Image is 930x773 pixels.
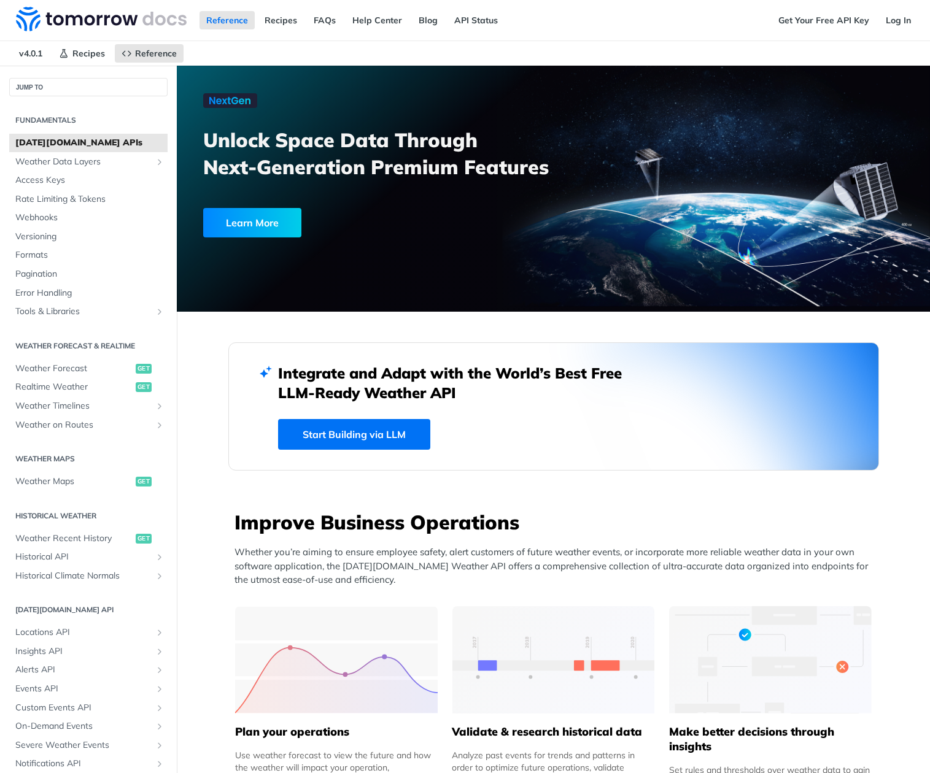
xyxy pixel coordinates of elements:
span: Error Handling [15,287,165,299]
span: Recipes [72,48,105,59]
a: Error Handling [9,284,168,302]
span: Locations API [15,626,152,639]
span: Events API [15,683,152,695]
a: Tools & LibrariesShow subpages for Tools & Libraries [9,302,168,321]
img: NextGen [203,93,257,108]
h2: [DATE][DOMAIN_NAME] API [9,604,168,615]
h2: Weather Maps [9,453,168,464]
a: Help Center [346,11,409,29]
span: [DATE][DOMAIN_NAME] APIs [15,137,165,149]
button: Show subpages for Historical Climate Normals [155,571,165,581]
button: JUMP TO [9,78,168,96]
button: Show subpages for Weather Data Layers [155,157,165,167]
span: Reference [135,48,177,59]
button: Show subpages for Custom Events API [155,703,165,713]
h5: Validate & research historical data [452,725,654,739]
span: get [136,364,152,374]
a: On-Demand EventsShow subpages for On-Demand Events [9,717,168,736]
span: Access Keys [15,174,165,187]
a: Recipes [52,44,112,63]
a: Webhooks [9,209,168,227]
img: a22d113-group-496-32x.svg [669,606,872,713]
span: Rate Limiting & Tokens [15,193,165,206]
span: Weather on Routes [15,419,152,431]
a: Pagination [9,265,168,283]
a: Notifications APIShow subpages for Notifications API [9,755,168,773]
a: Reference [115,44,184,63]
a: Log In [879,11,918,29]
span: Webhooks [15,212,165,224]
button: Show subpages for Weather on Routes [155,420,165,430]
button: Show subpages for Notifications API [155,759,165,769]
span: Weather Recent History [15,533,133,545]
span: get [136,382,152,392]
a: Get Your Free API Key [772,11,876,29]
button: Show subpages for Severe Weather Events [155,740,165,750]
a: Learn More [203,208,494,237]
span: get [136,477,152,486]
a: Realtime Weatherget [9,378,168,396]
a: Custom Events APIShow subpages for Custom Events API [9,699,168,717]
a: Access Keys [9,171,168,190]
span: Alerts API [15,664,152,676]
button: Show subpages for Weather Timelines [155,401,165,411]
a: [DATE][DOMAIN_NAME] APIs [9,134,168,152]
button: Show subpages for On-Demand Events [155,721,165,731]
button: Show subpages for Events API [155,684,165,694]
h2: Historical Weather [9,510,168,521]
span: Historical API [15,551,152,563]
h5: Plan your operations [235,725,438,739]
a: Rate Limiting & Tokens [9,190,168,209]
a: Events APIShow subpages for Events API [9,680,168,698]
span: Tools & Libraries [15,306,152,318]
a: Start Building via LLM [278,419,430,450]
h2: Weather Forecast & realtime [9,340,168,352]
a: Severe Weather EventsShow subpages for Severe Weather Events [9,736,168,755]
img: 13d7ca0-group-496-2.svg [452,606,655,713]
h2: Fundamentals [9,115,168,126]
span: Insights API [15,645,152,658]
span: Custom Events API [15,702,152,714]
span: Weather Maps [15,475,133,488]
span: Historical Climate Normals [15,570,152,582]
span: On-Demand Events [15,720,152,733]
span: get [136,534,152,544]
img: 39565e8-group-4962x.svg [235,606,438,713]
a: API Status [448,11,505,29]
a: Reference [200,11,255,29]
a: Weather Mapsget [9,472,168,491]
img: Tomorrow.io Weather API Docs [16,7,187,31]
span: Weather Forecast [15,363,133,375]
div: Learn More [203,208,301,237]
a: Weather on RoutesShow subpages for Weather on Routes [9,416,168,434]
span: Weather Timelines [15,400,152,412]
a: Historical APIShow subpages for Historical API [9,548,168,566]
span: Realtime Weather [15,381,133,393]
button: Show subpages for Locations API [155,628,165,637]
span: Weather Data Layers [15,156,152,168]
span: Formats [15,249,165,261]
a: Weather Recent Historyget [9,529,168,548]
h3: Unlock Space Data Through Next-Generation Premium Features [203,126,567,180]
a: Locations APIShow subpages for Locations API [9,623,168,642]
a: Recipes [258,11,304,29]
button: Show subpages for Alerts API [155,665,165,675]
a: Formats [9,246,168,264]
a: Weather TimelinesShow subpages for Weather Timelines [9,397,168,415]
a: Historical Climate NormalsShow subpages for Historical Climate Normals [9,567,168,585]
a: FAQs [307,11,343,29]
a: Weather Data LayersShow subpages for Weather Data Layers [9,153,168,171]
span: Versioning [15,231,165,243]
button: Show subpages for Tools & Libraries [155,307,165,317]
span: Pagination [15,268,165,280]
span: v4.0.1 [12,44,49,63]
p: Whether you’re aiming to ensure employee safety, alert customers of future weather events, or inc... [234,545,879,587]
a: Weather Forecastget [9,360,168,378]
a: Insights APIShow subpages for Insights API [9,642,168,661]
a: Blog [412,11,444,29]
h3: Improve Business Operations [234,509,879,536]
button: Show subpages for Insights API [155,647,165,656]
a: Alerts APIShow subpages for Alerts API [9,661,168,679]
span: Notifications API [15,758,152,770]
h5: Make better decisions through insights [669,725,872,754]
